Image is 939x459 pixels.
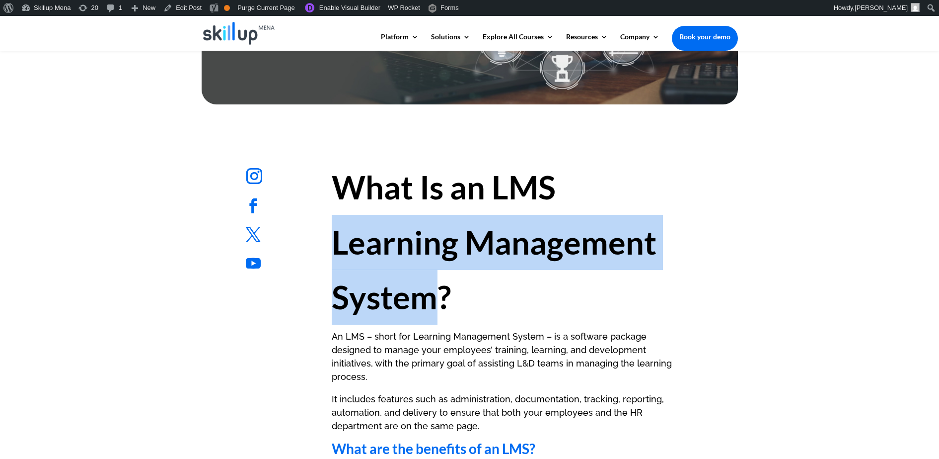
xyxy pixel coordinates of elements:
[238,220,268,250] a: Follow on X
[566,33,608,50] a: Resources
[238,191,268,221] a: Follow on Facebook
[381,33,419,50] a: Platform
[203,22,275,45] img: Skillup Mena
[332,440,535,457] strong: What are the benefits of an LMS?
[238,249,268,278] a: Follow on Youtube
[238,160,270,192] a: Follow on Instagram
[483,33,554,50] a: Explore All Courses
[332,330,681,392] p: An LMS – short for Learning Management System – is a software package designed to manage your emp...
[332,392,681,442] p: It includes features such as administration, documentation, tracking, reporting, automation, and ...
[855,4,908,11] span: [PERSON_NAME]
[620,33,659,50] a: Company
[431,33,470,50] a: Solutions
[332,168,656,316] strong: What Is an LMS Learning Management System?
[672,26,738,48] a: Book your demo
[774,352,939,459] iframe: Chat Widget
[224,5,230,11] div: OK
